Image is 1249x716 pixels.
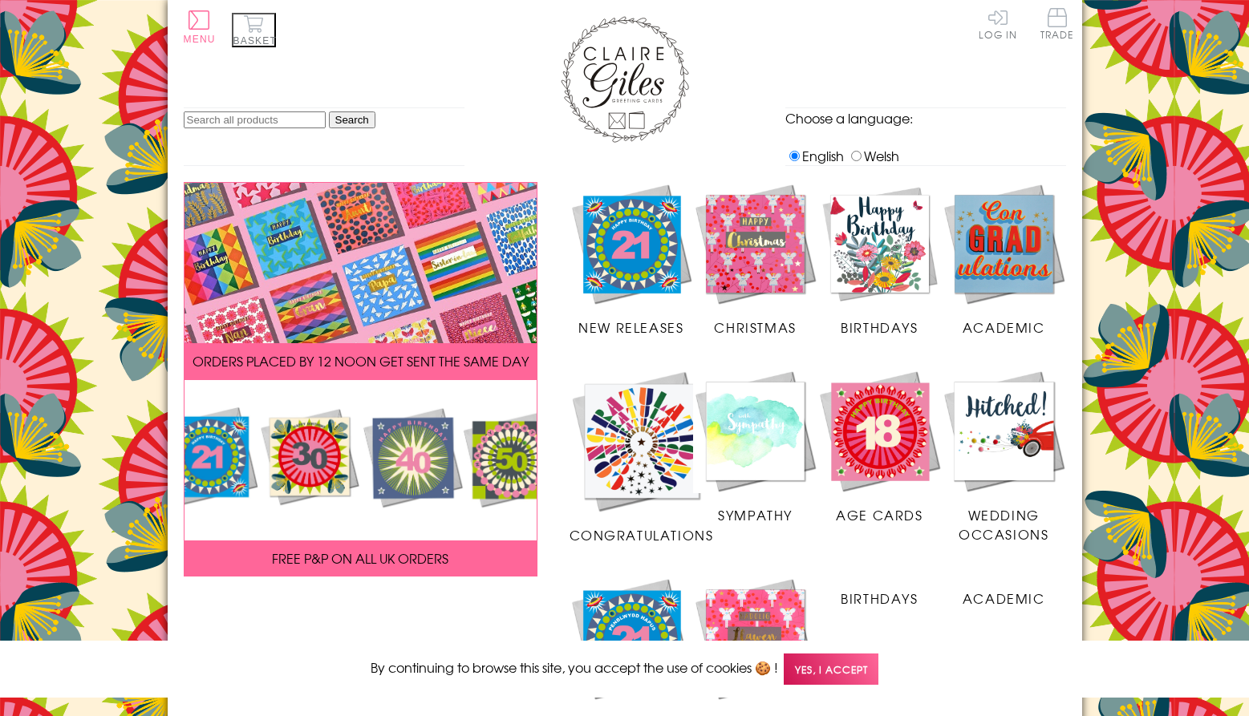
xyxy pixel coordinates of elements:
input: English [789,151,800,161]
input: Welsh [851,151,862,161]
span: Birthdays [841,318,918,337]
a: Academic [942,576,1066,608]
img: Claire Giles Greetings Cards [561,16,689,143]
span: Trade [1040,8,1074,39]
span: Age Cards [836,505,923,524]
label: Welsh [847,146,899,165]
a: Academic [942,182,1066,338]
span: Christmas [714,318,796,337]
a: Birthdays [817,576,942,608]
span: New Releases [578,318,683,337]
label: English [785,146,844,165]
span: Congratulations [570,525,714,544]
button: Menu [184,10,216,45]
span: Menu [184,34,216,45]
a: Trade [1040,8,1074,42]
span: ORDERS PLACED BY 12 NOON GET SENT THE SAME DAY [193,351,529,370]
a: Wedding Occasions [942,369,1066,544]
a: New Releases [570,182,694,338]
a: Age Cards [817,369,942,524]
input: Search [329,111,375,128]
a: Congratulations [570,369,714,544]
a: Log In [979,8,1017,39]
span: Academic [963,318,1045,337]
span: FREE P&P ON ALL UK ORDERS [272,548,448,568]
input: Search all products [184,111,326,128]
span: Wedding Occasions [959,505,1048,544]
span: Academic [963,589,1045,608]
span: Yes, I accept [784,653,878,685]
span: Sympathy [718,505,793,524]
a: Sympathy [693,369,817,524]
a: Christmas [693,182,817,338]
p: Choose a language: [785,108,1066,127]
a: Birthdays [817,182,942,338]
button: Basket [232,13,276,47]
span: Birthdays [841,589,918,608]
